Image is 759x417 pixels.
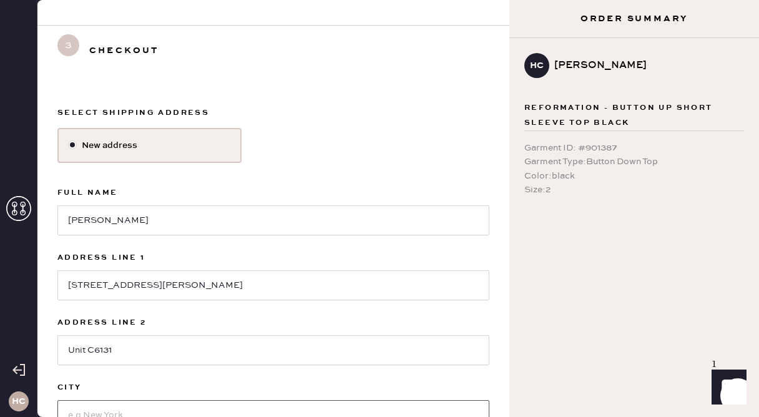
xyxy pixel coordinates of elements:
[524,169,744,183] div: Color : black
[68,139,231,152] label: New address
[524,183,744,197] div: Size : 2
[524,101,744,130] span: Reformation - button up short sleeve top black
[57,34,79,56] span: 3
[57,205,489,235] input: e.g. John Doe
[524,141,744,155] div: Garment ID : # 901387
[57,185,489,200] label: Full Name
[57,108,209,117] span: Select shipping address
[89,41,159,61] h3: Checkout
[57,250,489,265] label: Address Line 1
[12,397,26,406] h3: HC
[524,155,744,169] div: Garment Type : Button Down Top
[57,315,489,330] label: Address Line 2
[700,361,753,415] iframe: Front Chat
[57,270,489,300] input: e.g. Street address, P.O. box etc.
[509,12,759,25] h3: Order Summary
[57,380,489,395] label: City
[530,61,544,70] h3: HC
[57,335,489,365] input: e.g. Unit, floor etc.
[554,58,734,73] div: [PERSON_NAME]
